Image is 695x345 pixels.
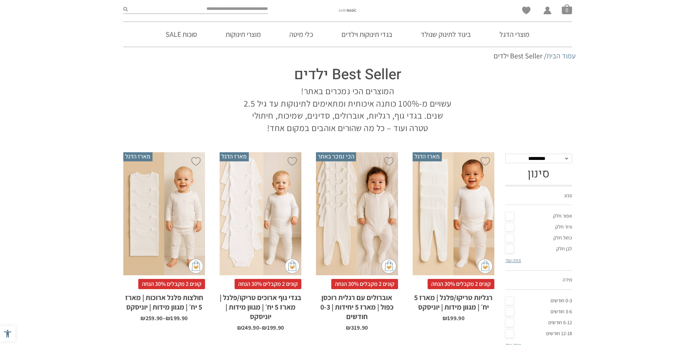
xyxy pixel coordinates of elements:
span: מארז הדגל [220,152,249,161]
span: הכי נמכר באתר [316,152,356,161]
bdi: 199.90 [262,324,284,331]
span: קונים 2 מקבלים 30% הנחה [331,279,398,289]
a: 12-18 חודשים [505,328,572,339]
span: ₪ [166,314,170,322]
img: Baby Basic בגדי תינוקות וילדים אונליין [339,8,356,12]
a: Wishlist [522,7,530,14]
span: ₪ [140,314,145,322]
a: לבן חלק [505,244,572,254]
a: 6-12 חודשים [505,317,572,328]
a: ביגוד לתינוק שנולד [410,22,482,47]
a: בגדי תינוקות וילדים [331,22,404,47]
img: cat-mini-atc.png [478,259,493,273]
a: 0-3 חודשים [505,295,572,306]
a: צפה עוד [505,257,521,264]
img: cat-mini-atc.png [382,259,396,273]
a: מארז הדגל בגדי גוף ארוכים טריקו/פלנל | מארז 5 יח׳ | מגוון מידות | יוניסקס קונים 2 מקבלים 30% הנחה... [220,152,301,331]
h3: סינון [505,167,572,181]
bdi: 319.90 [346,324,368,331]
span: ₪ [237,324,242,331]
h2: חולצות פלנל ארוכות | מארז 5 יח׳ | מגוון מידות | יוניסקס [123,289,205,312]
h2: אוברולים עם רגלית רוכסן כפול | מארז 5 יחידות | 0-3 חודשים [316,289,398,321]
a: מארז הדגל חולצות פלנל ארוכות | מארז 5 יח׳ | מגוון מידות | יוניסקס קונים 2 מקבלים 30% הנחהחולצות פ... [123,152,205,321]
span: ₪ [346,324,351,331]
a: מוצרי תינוקות [215,22,272,47]
a: מידה [505,271,572,290]
a: סוכות SALE [155,22,208,47]
bdi: 199.90 [166,314,188,322]
a: צבע [505,187,572,206]
a: הכי נמכר באתר אוברולים עם רגלית רוכסן כפול | מארז 5 יחידות | 0-3 חודשים קונים 2 מקבלים 30% הנחהאו... [316,152,398,331]
a: אפור חלק [505,211,572,222]
span: קונים 2 מקבלים 30% הנחה [428,279,494,289]
span: סל קניות [562,4,572,14]
a: כחול חלק [505,233,572,244]
a: מארז הדגל רגליות טריקו/פלנל | מארז 5 יח׳ | מגוון מידות | יוניסקס קונים 2 מקבלים 30% הנחהרגליות טר... [413,152,494,321]
a: כלי מיטה [278,22,324,47]
bdi: 199.90 [443,314,464,322]
span: – [163,315,166,321]
span: – [259,325,262,331]
span: מארז הדגל [413,152,442,161]
h1: Best Seller ילדים [244,65,452,85]
nav: Breadcrumb [120,51,576,61]
h2: רגליות טריקו/פלנל | מארז 5 יח׳ | מגוון מידות | יוניסקס [413,289,494,312]
p: המוצרים הכי נמכרים באתר! עשויים מ-100% כותנה איכותית ומתאימים לתינוקות עד גיל 2.5 שנים. בגדי גוף,... [244,85,452,134]
a: ורוד חלק [505,222,572,233]
h2: בגדי גוף ארוכים טריקו/פלנל | מארז 5 יח׳ | מגוון מידות | יוניסקס [220,289,301,321]
a: מוצרי הדגל [489,22,540,47]
a: 3-6 חודשים [505,306,572,317]
img: cat-mini-atc.png [189,259,203,273]
a: עמוד הבית [547,51,576,61]
select: הזמנה בחנות [505,154,572,163]
bdi: 259.90 [140,314,162,322]
span: Wishlist [522,7,530,17]
a: סל קניות0 [562,4,572,14]
span: ₪ [443,314,447,322]
span: ₪ [262,324,267,331]
span: מארז הדגל [123,152,152,161]
bdi: 249.90 [237,324,259,331]
span: קונים 2 מקבלים 30% הנחה [235,279,301,289]
span: קונים 2 מקבלים 30% הנחה [138,279,205,289]
img: cat-mini-atc.png [285,259,300,273]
